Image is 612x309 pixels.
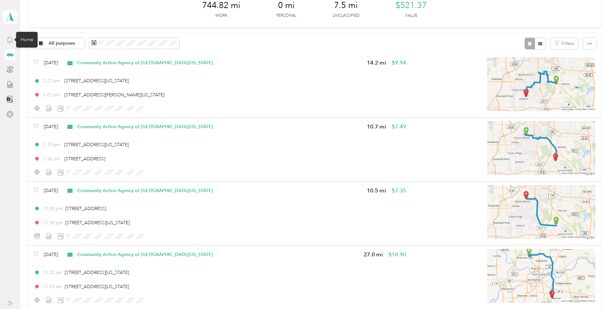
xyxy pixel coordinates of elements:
span: $7.35 [392,187,406,195]
button: Filters [550,38,579,49]
span: [STREET_ADDRESS][US_STATE] [65,220,130,225]
span: 3:01 pm [43,92,61,98]
img: minimap [487,121,595,175]
p: Value [405,13,417,19]
span: All purposes [49,41,75,46]
span: Community Action Agency of [GEOGRAPHIC_DATA][US_STATE] [77,123,213,130]
span: 12:00 pm [43,205,63,212]
span: 27.0 mi [364,251,383,259]
span: $9.94 [392,59,406,67]
p: Work [215,13,227,19]
span: [DATE] [44,251,58,258]
span: [STREET_ADDRESS][PERSON_NAME][US_STATE] [64,92,164,98]
span: $18.90 [388,251,406,259]
span: [DATE] [44,123,58,130]
span: 744.82 mi [202,0,240,11]
span: [STREET_ADDRESS][US_STATE] [65,284,129,289]
span: [STREET_ADDRESS] [64,156,105,162]
span: 11:20 am [43,269,62,276]
span: Community Action Agency of [GEOGRAPHIC_DATA][US_STATE] [77,59,213,66]
span: $521.37 [395,0,427,11]
img: minimap [487,249,595,303]
span: Community Action Agency of [GEOGRAPHIC_DATA][US_STATE] [77,187,213,194]
span: 2:10 pm [43,141,61,148]
span: Community Action Agency of [GEOGRAPHIC_DATA][US_STATE] [77,251,213,258]
img: minimap [487,57,595,111]
span: 0 mi [278,0,295,11]
p: Personal [276,13,296,19]
span: 7.5 mi [334,0,358,11]
img: minimap [487,185,595,239]
span: 10.5 mi [367,187,386,195]
span: 10.7 mi [367,123,386,131]
div: Home [16,32,38,48]
span: [DATE] [44,59,58,66]
iframe: Everlance-gr Chat Button Frame [576,273,612,309]
span: [STREET_ADDRESS] [65,206,106,211]
span: 2:22 pm [43,77,61,84]
span: [STREET_ADDRESS][US_STATE] [64,142,129,147]
p: Unclassified [332,13,359,19]
span: 11:53 am [43,283,62,290]
span: [STREET_ADDRESS][US_STATE] [65,270,129,275]
span: $7.49 [392,123,406,131]
span: 12:30 pm [43,219,63,226]
span: 14.2 mi [367,59,386,67]
span: 2:36 pm [43,155,61,162]
span: [STREET_ADDRESS][US_STATE] [64,78,129,84]
span: [DATE] [44,187,58,194]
